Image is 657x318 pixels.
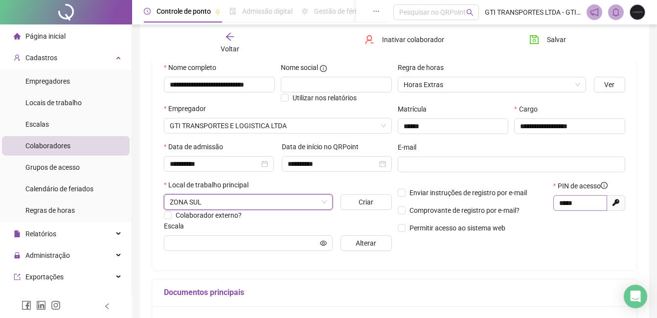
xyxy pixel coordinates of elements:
[522,32,573,47] button: Salvar
[409,224,505,232] span: Permitir acesso ao sistema web
[25,32,66,40] span: Página inicial
[164,141,229,152] label: Data de admissão
[229,8,236,15] span: file-done
[630,5,645,20] img: 79366
[356,238,376,249] span: Alterar
[36,300,46,310] span: linkedin
[242,7,293,15] span: Admissão digital
[164,103,212,114] label: Empregador
[604,79,614,90] span: Ver
[25,206,75,214] span: Regras de horas
[301,8,308,15] span: sun
[601,182,608,189] span: info-circle
[25,99,82,107] span: Locais de trabalho
[466,9,474,16] span: search
[340,235,391,251] button: Alterar
[547,34,566,45] span: Salvar
[225,32,235,42] span: arrow-left
[157,7,211,15] span: Controle de ponto
[215,9,221,15] span: pushpin
[221,45,239,53] span: Voltar
[364,35,374,45] span: user-delete
[25,54,57,62] span: Cadastros
[51,300,61,310] span: instagram
[409,189,527,197] span: Enviar instruções de registro por e-mail
[25,77,70,85] span: Empregadores
[14,230,21,237] span: file
[293,94,357,102] span: Utilizar nos relatórios
[25,251,70,259] span: Administração
[529,35,539,45] span: save
[164,180,255,190] label: Local de trabalho principal
[409,206,520,214] span: Comprovante de registro por e-mail?
[282,141,365,152] label: Data de início no QRPoint
[25,120,49,128] span: Escalas
[340,194,391,210] button: Criar
[164,287,625,298] h5: Documentos principais
[314,7,363,15] span: Gestão de férias
[590,8,599,17] span: notification
[320,65,327,72] span: info-circle
[357,32,452,47] button: Inativar colaborador
[170,195,327,209] span: RIO DE JANEIRO
[398,62,450,73] label: Regra de horas
[281,62,318,73] span: Nome social
[22,300,31,310] span: facebook
[14,33,21,40] span: home
[25,185,93,193] span: Calendário de feriados
[359,197,373,207] span: Criar
[373,8,380,15] span: ellipsis
[176,211,242,219] span: Colaborador externo?
[514,104,544,114] label: Cargo
[404,77,580,92] span: Horas Extras
[25,273,64,281] span: Exportações
[485,7,581,18] span: GTI TRANSPORTES LTDA - GTI TRANSPORTES E LOGISTICA LTDA
[170,118,386,133] span: GTI TRANSPORTES E LOGISTICA LTDA
[14,54,21,61] span: user-add
[144,8,151,15] span: clock-circle
[398,104,433,114] label: Matrícula
[164,221,190,231] label: Escala
[594,77,625,92] button: Ver
[25,230,56,238] span: Relatórios
[382,34,444,45] span: Inativar colaborador
[398,142,423,153] label: E-mail
[558,181,608,191] span: PIN de acesso
[612,8,620,17] span: bell
[624,285,647,308] div: Open Intercom Messenger
[164,62,223,73] label: Nome completo
[25,163,80,171] span: Grupos de acesso
[320,240,327,247] span: eye
[104,303,111,310] span: left
[25,142,70,150] span: Colaboradores
[14,252,21,259] span: lock
[14,273,21,280] span: export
